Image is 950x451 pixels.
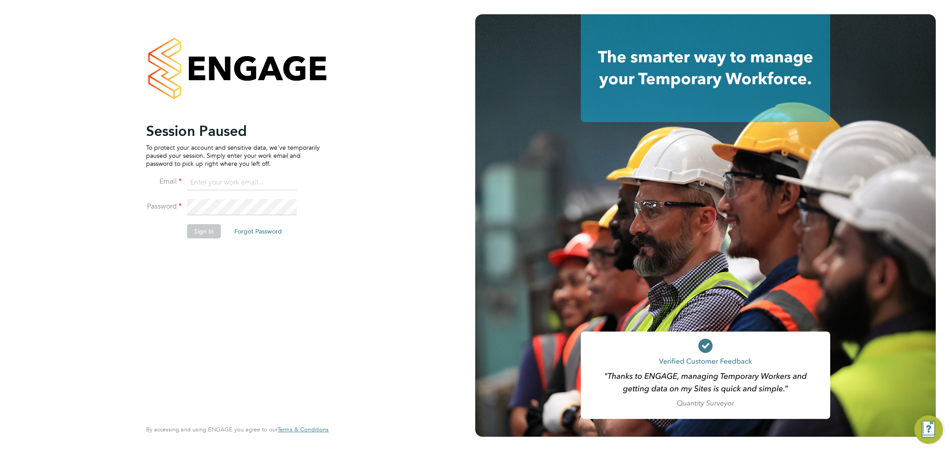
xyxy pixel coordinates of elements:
[146,143,320,168] p: To protect your account and sensitive data, we've temporarily paused your session. Simply enter y...
[227,224,289,238] button: Forgot Password
[187,224,221,238] button: Sign In
[277,426,329,433] span: Terms & Conditions
[146,426,329,433] span: By accessing and using ENGAGE you agree to our
[187,175,297,191] input: Enter your work email...
[914,415,943,444] button: Engage Resource Center
[146,202,182,211] label: Password
[146,122,320,140] h2: Session Paused
[146,177,182,186] label: Email
[277,426,329,433] a: Terms & Conditions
